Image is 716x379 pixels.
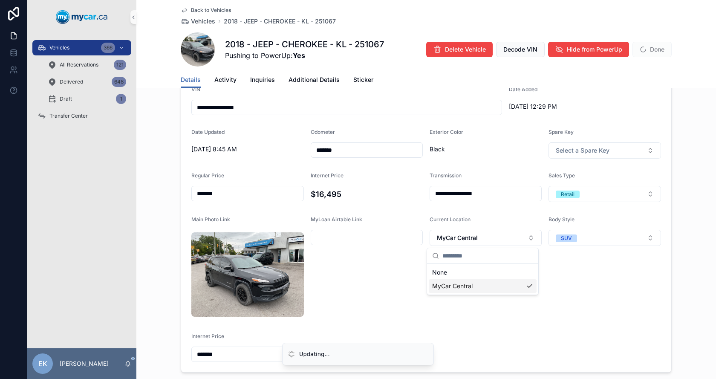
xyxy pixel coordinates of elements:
[549,216,575,223] span: Body Style
[430,129,463,135] span: Exterior Color
[311,172,344,179] span: Internet Price
[427,264,538,295] div: Suggestions
[191,86,200,93] span: VIN
[293,51,305,60] strong: Yes
[549,142,661,159] button: Select Button
[548,42,629,57] button: Hide from PowerUp
[311,216,362,223] span: MyLoan Airtable Link
[250,75,275,84] span: Inquiries
[60,78,83,85] span: Delivered
[191,17,215,26] span: Vehicles
[549,172,575,179] span: Sales Type
[191,172,224,179] span: Regular Price
[49,113,88,119] span: Transfer Center
[353,75,373,84] span: Sticker
[509,86,537,93] span: Date Added
[191,145,304,153] span: [DATE] 8:45 AM
[60,359,109,368] p: [PERSON_NAME]
[191,232,304,317] img: uc
[426,42,493,57] button: Delete Vehicle
[289,72,340,89] a: Additional Details
[549,129,574,135] span: Spare Key
[101,43,115,53] div: 366
[430,216,471,223] span: Current Location
[224,17,336,26] a: 2018 - JEEP - CHEROKEE - KL - 251067
[181,7,231,14] a: Back to Vehicles
[60,95,72,102] span: Draft
[56,10,108,24] img: App logo
[27,34,136,135] div: scrollable content
[437,234,478,242] span: MyCar Central
[549,186,661,202] button: Select Button
[311,129,335,135] span: Odometer
[32,40,131,55] a: Vehicles366
[503,45,537,54] span: Decode VIN
[432,282,473,290] span: MyCar Central
[60,61,98,68] span: All Reservations
[311,188,423,200] h4: $16,495
[225,38,384,50] h1: 2018 - JEEP - CHEROKEE - KL - 251067
[429,266,537,279] div: None
[549,230,661,246] button: Select Button
[181,72,201,88] a: Details
[509,102,621,111] span: [DATE] 12:29 PM
[43,57,131,72] a: All Reservations121
[289,75,340,84] span: Additional Details
[299,350,330,359] div: Updating...
[191,7,231,14] span: Back to Vehicles
[43,74,131,90] a: Delivered648
[567,45,622,54] span: Hide from PowerUp
[43,91,131,107] a: Draft1
[191,216,230,223] span: Main Photo Link
[49,44,69,51] span: Vehicles
[430,230,542,246] button: Select Button
[561,191,575,198] div: Retail
[225,50,384,61] span: Pushing to PowerUp:
[38,359,47,369] span: EK
[430,172,462,179] span: Transmission
[445,45,486,54] span: Delete Vehicle
[214,72,237,89] a: Activity
[250,72,275,89] a: Inquiries
[556,146,609,155] span: Select a Spare Key
[191,129,225,135] span: Date Updated
[181,75,201,84] span: Details
[191,333,224,339] span: Internet Price
[181,17,215,26] a: Vehicles
[430,145,542,153] span: Black
[32,108,131,124] a: Transfer Center
[561,234,572,242] div: SUV
[496,42,545,57] button: Decode VIN
[214,75,237,84] span: Activity
[116,94,126,104] div: 1
[114,60,126,70] div: 121
[353,72,373,89] a: Sticker
[112,77,126,87] div: 648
